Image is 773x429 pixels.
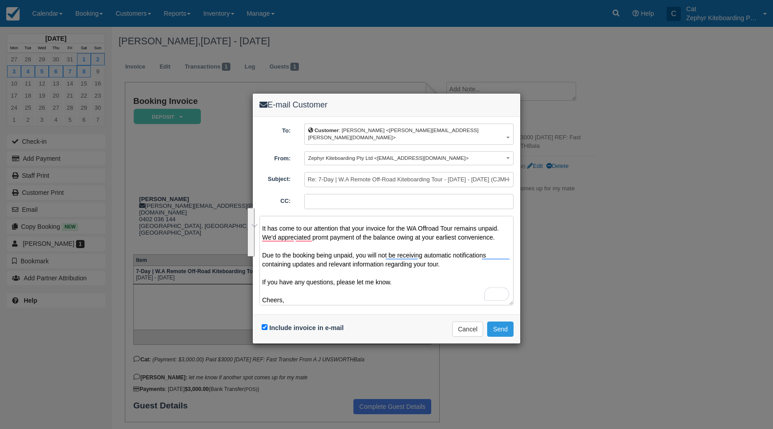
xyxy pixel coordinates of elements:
label: To: [253,124,297,135]
button: Customer: [PERSON_NAME] <[PERSON_NAME][EMAIL_ADDRESS][PERSON_NAME][DOMAIN_NAME]> [304,124,514,145]
label: CC: [253,194,297,206]
button: Zephyr Kiteboarding Pty Ltd <[EMAIL_ADDRESS][DOMAIN_NAME]> [304,151,514,165]
span: : [PERSON_NAME] <[PERSON_NAME][EMAIL_ADDRESS][PERSON_NAME][DOMAIN_NAME]> [308,127,479,141]
h4: E-mail Customer [259,100,514,110]
label: From: [253,151,297,163]
b: Customer [314,127,339,133]
label: Include invoice in e-mail [269,324,344,331]
textarea: To enrich screen reader interactions, please activate Accessibility in Grammarly extension settings [259,216,514,305]
button: Cancel [452,322,484,337]
button: Send [487,322,514,337]
label: Subject: [253,172,297,184]
span: Zephyr Kiteboarding Pty Ltd <[EMAIL_ADDRESS][DOMAIN_NAME]> [308,155,469,161]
